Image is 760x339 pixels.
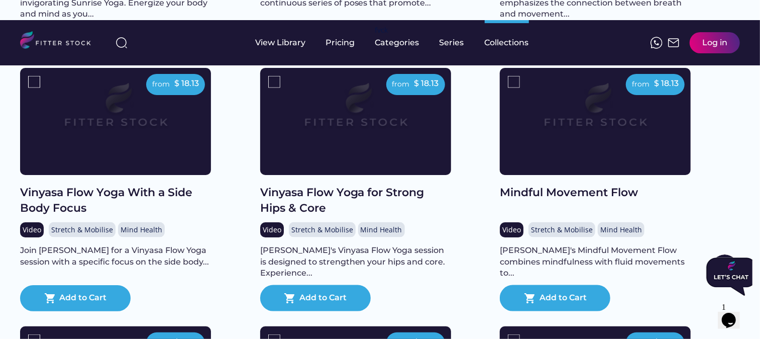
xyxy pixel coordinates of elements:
[44,292,56,304] button: shopping_cart
[531,225,593,235] div: Stretch & Mobilise
[654,78,679,89] div: $ 18.13
[375,25,388,35] div: fvck
[51,225,113,235] div: Stretch & Mobilise
[375,37,419,48] div: Categories
[326,37,355,48] div: Pricing
[152,79,170,90] div: from
[414,78,439,89] div: $ 18.13
[600,225,642,235] div: Mind Health
[284,292,296,304] button: shopping_cart
[524,292,536,304] button: shopping_cart
[291,225,353,235] div: Stretch & Mobilise
[260,185,451,216] div: Vinyasa Flow Yoga for Strong Hips & Core
[519,68,672,154] img: Frame%2079%20%281%29.svg
[500,185,691,201] div: Mindful Movement Flow
[668,37,680,49] img: Frame%2051.svg
[508,76,520,88] img: Rectangle%205126%20%281%29.svg
[60,292,107,304] div: Add to Cart
[23,225,41,235] div: Video
[632,79,649,90] div: from
[485,37,529,48] div: Collections
[392,79,410,90] div: from
[268,76,280,88] img: Rectangle%205126%20%281%29.svg
[28,76,40,88] img: Rectangle%205126%20%281%29.svg
[299,292,347,304] div: Add to Cart
[539,292,587,304] div: Add to Cart
[361,225,402,235] div: Mind Health
[4,4,54,42] img: Chat attention grabber
[260,245,451,279] div: [PERSON_NAME]'s Vinyasa Flow Yoga session is designed to strengthen your hips and core. Experienc...
[121,225,162,235] div: Mind Health
[279,68,432,154] img: Frame%2079%20%281%29.svg
[256,37,306,48] div: View Library
[39,68,192,154] img: Frame%2079%20%281%29.svg
[702,37,727,48] div: Log in
[440,37,465,48] div: Series
[500,245,691,279] div: [PERSON_NAME]'s Mindful Movement Flow combines mindfulness with fluid movements to...
[263,225,281,235] div: Video
[718,299,750,329] iframe: chat widget
[174,78,199,89] div: $ 18.13
[650,37,663,49] img: meteor-icons_whatsapp%20%281%29.svg
[502,225,521,235] div: Video
[20,245,211,268] div: Join [PERSON_NAME] for a Vinyasa Flow Yoga session with a specific focus on the side body...
[20,31,99,52] img: LOGO.svg
[20,185,211,216] div: Vinyasa Flow Yoga With a Side Body Focus
[702,253,752,300] iframe: chat widget
[116,37,128,49] img: search-normal%203.svg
